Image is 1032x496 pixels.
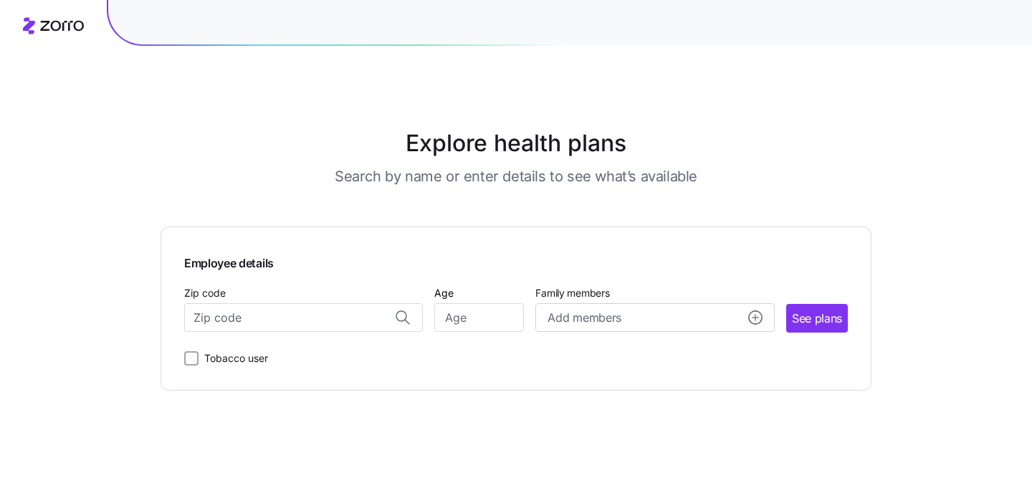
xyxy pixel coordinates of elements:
[535,286,774,300] span: Family members
[792,310,842,328] span: See plans
[434,303,524,332] input: Age
[184,285,226,301] label: Zip code
[184,250,848,272] span: Employee details
[786,304,848,333] button: See plans
[548,309,621,327] span: Add members
[184,303,423,332] input: Zip code
[434,285,454,301] label: Age
[535,303,774,332] button: Add membersadd icon
[748,310,763,325] svg: add icon
[335,166,697,186] h3: Search by name or enter details to see what’s available
[196,126,836,161] h1: Explore health plans
[199,350,268,367] label: Tobacco user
